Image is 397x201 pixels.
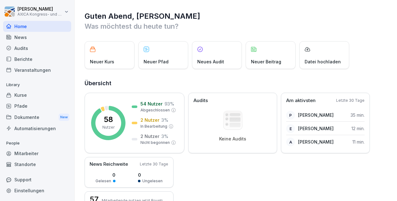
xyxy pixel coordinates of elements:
p: Neuer Pfad [144,58,169,65]
a: Pfade [3,100,71,111]
p: 93 % [164,100,174,107]
a: Veranstaltungen [3,65,71,76]
a: Audits [3,43,71,54]
p: Letzte 30 Tage [140,161,168,167]
p: Abgeschlossen [140,107,170,113]
a: Kurse [3,90,71,100]
p: Datei hochladen [305,58,341,65]
p: Library [3,80,71,90]
p: Audits [194,97,208,104]
p: 12 min. [351,125,365,132]
p: [PERSON_NAME] [298,139,334,145]
p: [PERSON_NAME] [298,125,334,132]
h2: Übersicht [85,79,388,88]
p: Am aktivsten [286,97,316,104]
p: Neuer Beitrag [251,58,281,65]
p: 2 Nutzer [140,117,159,123]
p: 3 % [161,117,168,123]
p: Was möchtest du heute tun? [85,21,388,31]
a: News [3,32,71,43]
p: 11 min. [352,139,365,145]
p: Gelesen [96,178,111,184]
p: 54 Nutzer [140,100,163,107]
a: Home [3,21,71,32]
p: 35 min. [350,112,365,118]
p: AXICA Kongress- und Tagungszentrum Pariser Platz 3 GmbH [17,12,63,17]
p: Ungelesen [142,178,163,184]
a: Automatisierungen [3,123,71,134]
div: A [286,138,295,146]
a: Einstellungen [3,185,71,196]
p: Neues Audit [197,58,224,65]
div: Dokumente [3,111,71,123]
p: 58 [104,116,113,123]
div: Support [3,174,71,185]
p: Nutzer [102,125,115,130]
div: P [286,111,295,120]
div: E [286,124,295,133]
p: 2 Nutzer [140,133,159,140]
p: 0 [138,172,163,178]
p: [PERSON_NAME] [17,7,63,12]
p: [PERSON_NAME] [298,112,334,118]
p: 3 % [161,133,168,140]
p: 0 [96,172,115,178]
p: Letzte 30 Tage [336,98,365,103]
a: Mitarbeiter [3,148,71,159]
p: Neuer Kurs [90,58,114,65]
p: In Bearbeitung [140,124,167,129]
p: News Reichweite [90,161,128,168]
p: Keine Audits [219,136,246,142]
a: Standorte [3,159,71,170]
a: Berichte [3,54,71,65]
p: People [3,138,71,148]
p: Nicht begonnen [140,140,170,145]
div: New [59,114,69,121]
h1: Guten Abend, [PERSON_NAME] [85,11,388,21]
a: DokumenteNew [3,111,71,123]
